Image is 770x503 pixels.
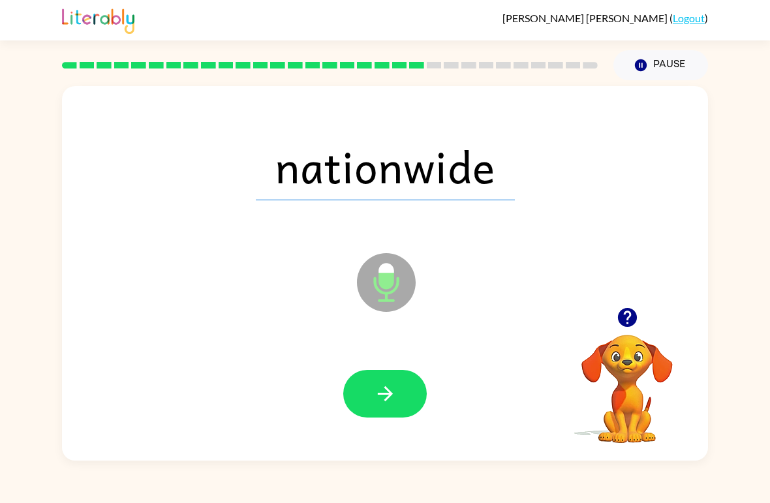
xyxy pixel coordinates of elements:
button: Pause [613,50,708,80]
div: ( ) [502,12,708,24]
span: [PERSON_NAME] [PERSON_NAME] [502,12,670,24]
video: Your browser must support playing .mp4 files to use Literably. Please try using another browser. [562,314,692,445]
span: nationwide [256,132,515,200]
img: Literably [62,5,134,34]
a: Logout [673,12,705,24]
